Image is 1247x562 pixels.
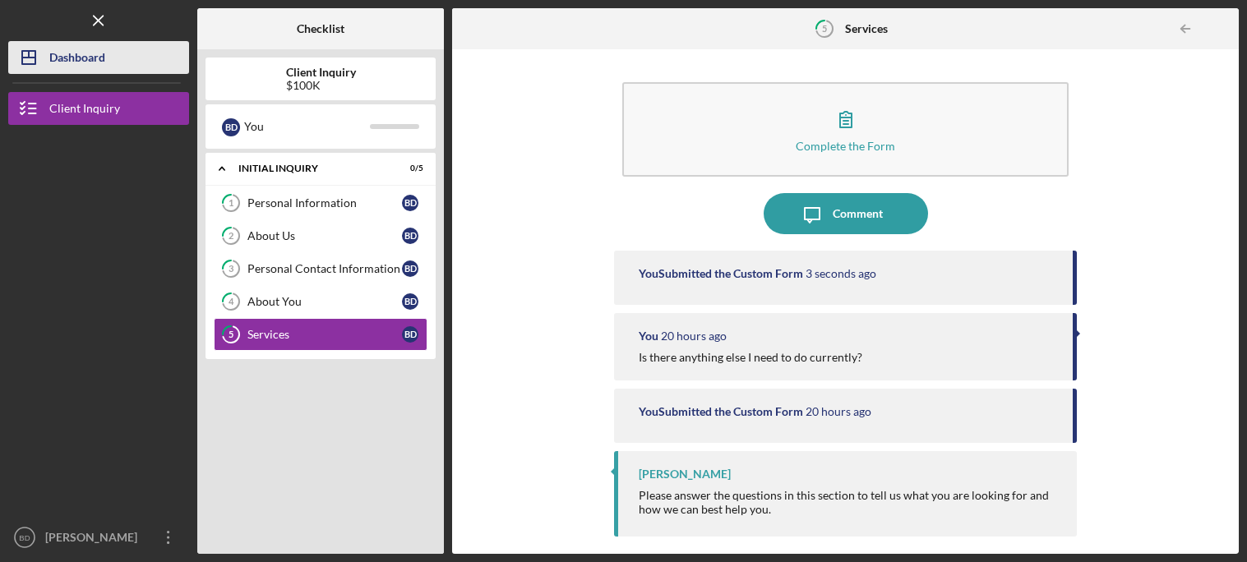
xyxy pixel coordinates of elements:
[214,285,427,318] a: 4About YouBD
[238,164,382,173] div: Initial Inquiry
[806,267,876,280] time: 2025-08-29 15:44
[214,187,427,219] a: 1Personal InformationBD
[247,328,402,341] div: Services
[286,79,356,92] div: $100K
[229,264,233,274] tspan: 3
[247,262,402,275] div: Personal Contact Information
[49,92,120,129] div: Client Inquiry
[796,140,895,152] div: Complete the Form
[244,113,370,140] div: You
[661,329,727,343] time: 2025-08-28 19:27
[214,252,427,285] a: 3Personal Contact InformationBD
[229,329,233,340] tspan: 5
[639,267,803,280] div: You Submitted the Custom Form
[639,489,1060,515] div: Please answer the questions in this section to tell us what you are looking for and how we can be...
[214,318,427,351] a: 5ServicesBD
[806,405,871,418] time: 2025-08-28 19:26
[229,198,233,209] tspan: 1
[247,295,402,308] div: About You
[8,41,189,74] button: Dashboard
[8,521,189,554] button: BD[PERSON_NAME]
[639,405,803,418] div: You Submitted the Custom Form
[402,326,418,343] div: B D
[247,196,402,210] div: Personal Information
[214,219,427,252] a: 2About UsBD
[639,329,658,343] div: You
[222,118,240,136] div: B D
[49,41,105,78] div: Dashboard
[764,193,928,234] button: Comment
[41,521,148,558] div: [PERSON_NAME]
[247,229,402,242] div: About Us
[822,23,827,34] tspan: 5
[639,351,862,364] div: Is there anything else I need to do currently?
[639,468,731,481] div: [PERSON_NAME]
[402,195,418,211] div: B D
[8,92,189,125] button: Client Inquiry
[845,22,888,35] b: Services
[297,22,344,35] b: Checklist
[286,66,356,79] b: Client Inquiry
[19,533,30,542] text: BD
[229,297,234,307] tspan: 4
[402,293,418,310] div: B D
[394,164,423,173] div: 0 / 5
[229,231,233,242] tspan: 2
[402,228,418,244] div: B D
[622,82,1068,177] button: Complete the Form
[402,260,418,277] div: B D
[833,193,883,234] div: Comment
